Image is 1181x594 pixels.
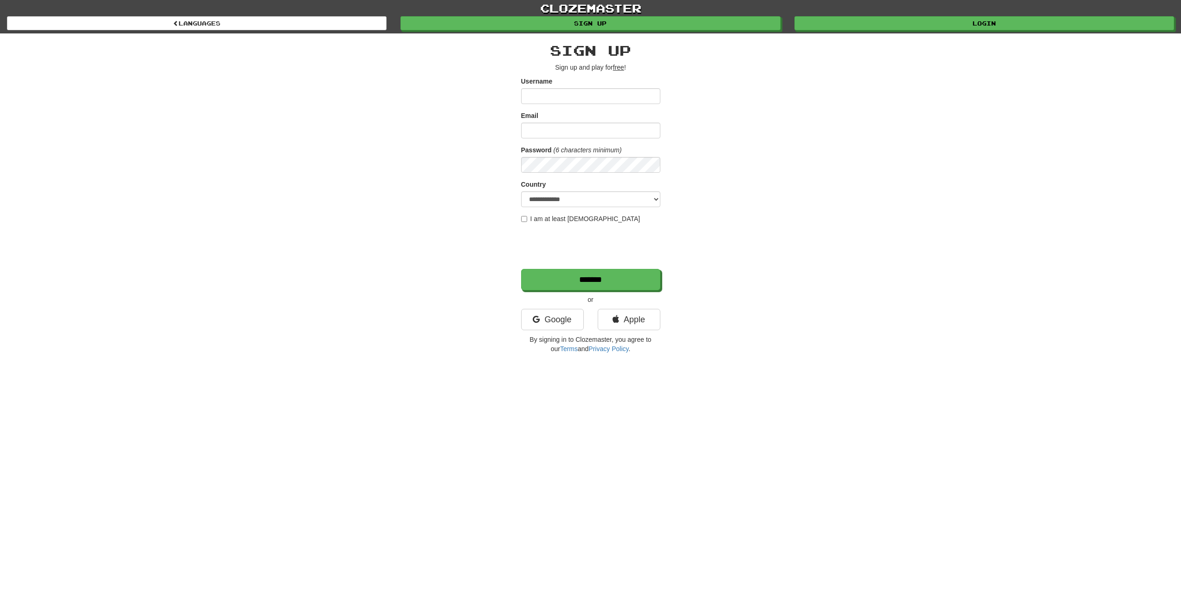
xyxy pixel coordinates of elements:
p: Sign up and play for ! [521,63,660,72]
a: Privacy Policy [588,345,628,352]
em: (6 characters minimum) [554,146,622,154]
label: Email [521,111,538,120]
label: Username [521,77,553,86]
a: Terms [560,345,578,352]
h2: Sign up [521,43,660,58]
a: Sign up [400,16,780,30]
input: I am at least [DEMOGRAPHIC_DATA] [521,216,527,222]
p: or [521,295,660,304]
label: Password [521,145,552,155]
label: I am at least [DEMOGRAPHIC_DATA] [521,214,640,223]
u: free [613,64,624,71]
a: Login [794,16,1174,30]
a: Apple [598,309,660,330]
iframe: reCAPTCHA [521,228,662,264]
a: Languages [7,16,387,30]
p: By signing in to Clozemaster, you agree to our and . [521,335,660,353]
a: Google [521,309,584,330]
label: Country [521,180,546,189]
